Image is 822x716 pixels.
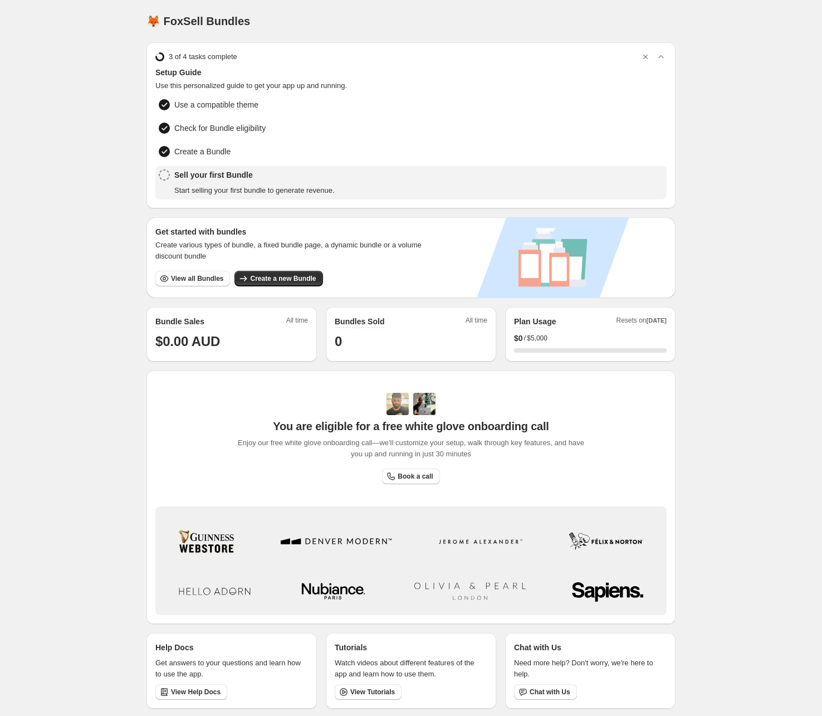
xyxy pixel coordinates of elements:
a: View Tutorials [335,684,402,700]
p: Help Docs [155,642,193,653]
span: $5,000 [527,334,547,343]
span: Create a Bundle [174,146,231,157]
span: Use a compatible theme [174,99,258,110]
span: Create a new Bundle [250,274,316,283]
button: Chat with Us [514,684,577,700]
span: View Tutorials [350,688,395,696]
span: Setup Guide [155,67,667,78]
p: Tutorials [335,642,367,653]
h2: Plan Usage [514,316,556,327]
p: Watch videos about different features of the app and learn how to use them. [335,657,487,680]
span: Start selling your first bundle to generate revenue. [174,185,335,196]
span: You are eligible for a free white glove onboarding call [273,420,549,433]
span: [DATE] [647,317,667,324]
h2: Bundles Sold [335,316,384,327]
span: Use this personalized guide to get your app up and running. [155,80,667,91]
h1: $0.00 AUD [155,333,308,350]
span: Enjoy our free white glove onboarding call—we'll customize your setup, walk through key features,... [232,437,590,460]
span: 3 of 4 tasks complete [169,51,237,62]
span: Book a call [398,472,433,481]
img: Prakhar [413,393,436,415]
p: Need more help? Don't worry, we're here to help. [514,657,667,680]
span: Create various types of bundle, a fixed bundle page, a dynamic bundle or a volume discount bundle [155,240,432,262]
span: Resets on [616,316,667,328]
a: View Help Docs [155,684,227,700]
h1: 🦊 FoxSell Bundles [146,14,250,28]
button: Create a new Bundle [234,271,322,286]
div: / [514,333,667,344]
img: Adi [386,393,409,415]
h3: Get started with bundles [155,226,432,237]
span: View all Bundles [171,274,223,283]
button: View all Bundles [155,271,230,286]
span: $ 0 [514,333,523,344]
h2: Bundle Sales [155,316,204,327]
span: Check for Bundle eligibility [174,123,266,134]
p: Chat with Us [514,642,561,653]
h1: 0 [335,333,487,350]
a: Book a call [382,469,439,484]
span: View Help Docs [171,688,221,696]
span: All time [466,316,487,328]
span: All time [286,316,308,328]
span: Sell your first Bundle [174,169,335,181]
span: Chat with Us [530,688,570,696]
p: Get answers to your questions and learn how to use the app. [155,657,308,680]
